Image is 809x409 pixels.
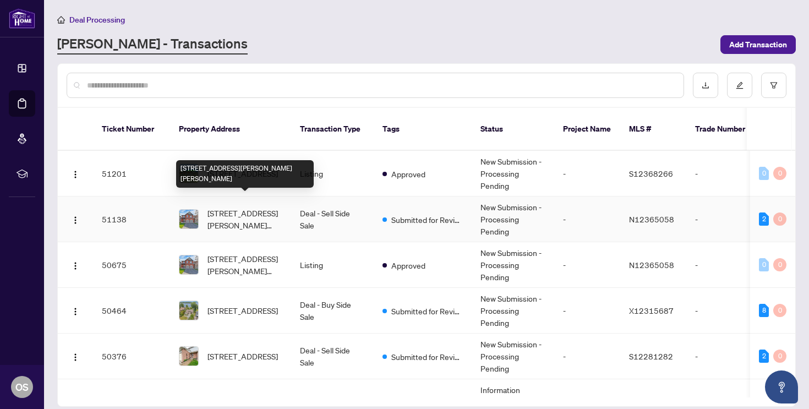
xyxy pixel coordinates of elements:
[761,73,786,98] button: filter
[620,108,686,151] th: MLS #
[472,151,554,197] td: New Submission - Processing Pending
[207,207,282,231] span: [STREET_ADDRESS][PERSON_NAME][PERSON_NAME]
[773,304,786,317] div: 0
[179,210,198,228] img: thumbnail-img
[291,288,374,334] td: Deal - Buy Side Sale
[629,214,674,224] span: N12365058
[770,81,778,89] span: filter
[629,260,674,270] span: N12365058
[759,258,769,271] div: 0
[686,108,763,151] th: Trade Number
[759,350,769,363] div: 2
[67,210,84,228] button: Logo
[554,151,620,197] td: -
[391,168,425,180] span: Approved
[472,334,554,379] td: New Submission - Processing Pending
[57,35,248,54] a: [PERSON_NAME] - Transactions
[472,242,554,288] td: New Submission - Processing Pending
[729,36,787,53] span: Add Transaction
[693,73,718,98] button: download
[472,108,554,151] th: Status
[765,370,798,403] button: Open asap
[291,334,374,379] td: Deal - Sell Side Sale
[176,160,314,188] div: [STREET_ADDRESS][PERSON_NAME][PERSON_NAME]
[759,212,769,226] div: 2
[686,242,763,288] td: -
[71,353,80,362] img: Logo
[69,15,125,25] span: Deal Processing
[391,214,463,226] span: Submitted for Review
[391,305,463,317] span: Submitted for Review
[291,197,374,242] td: Deal - Sell Side Sale
[629,168,673,178] span: S12368266
[702,81,709,89] span: download
[629,351,673,361] span: S12281282
[291,151,374,197] td: Listing
[93,288,170,334] td: 50464
[686,197,763,242] td: -
[71,261,80,270] img: Logo
[170,108,291,151] th: Property Address
[93,108,170,151] th: Ticket Number
[93,242,170,288] td: 50675
[207,253,282,277] span: [STREET_ADDRESS][PERSON_NAME][PERSON_NAME]
[179,255,198,274] img: thumbnail-img
[554,334,620,379] td: -
[773,212,786,226] div: 0
[773,258,786,271] div: 0
[207,350,278,362] span: [STREET_ADDRESS]
[686,151,763,197] td: -
[629,306,674,315] span: X12315687
[67,256,84,274] button: Logo
[291,108,374,151] th: Transaction Type
[71,216,80,225] img: Logo
[720,35,796,54] button: Add Transaction
[759,167,769,180] div: 0
[9,8,35,29] img: logo
[554,288,620,334] td: -
[15,379,29,395] span: OS
[179,301,198,320] img: thumbnail-img
[554,108,620,151] th: Project Name
[291,242,374,288] td: Listing
[93,197,170,242] td: 51138
[374,108,472,151] th: Tags
[773,167,786,180] div: 0
[71,307,80,316] img: Logo
[472,288,554,334] td: New Submission - Processing Pending
[554,242,620,288] td: -
[391,351,463,363] span: Submitted for Review
[67,347,84,365] button: Logo
[71,170,80,179] img: Logo
[686,288,763,334] td: -
[727,73,752,98] button: edit
[207,304,278,317] span: [STREET_ADDRESS]
[93,334,170,379] td: 50376
[391,259,425,271] span: Approved
[736,81,744,89] span: edit
[554,197,620,242] td: -
[472,197,554,242] td: New Submission - Processing Pending
[67,302,84,319] button: Logo
[773,350,786,363] div: 0
[67,165,84,182] button: Logo
[686,334,763,379] td: -
[93,151,170,197] td: 51201
[179,347,198,366] img: thumbnail-img
[759,304,769,317] div: 8
[57,16,65,24] span: home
